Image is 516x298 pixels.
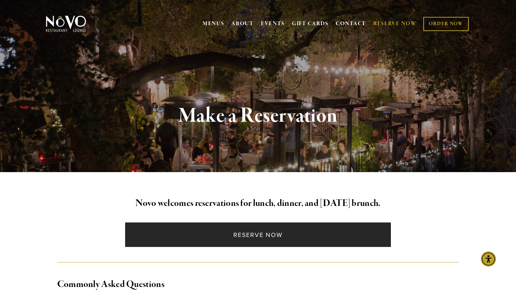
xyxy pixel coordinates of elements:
[179,103,337,129] strong: Make a Reservation
[231,20,254,27] a: ABOUT
[203,20,224,27] a: MENUS
[423,17,468,31] a: ORDER NOW
[481,251,496,267] div: Accessibility Menu
[44,15,88,32] img: Novo Restaurant &amp; Lounge
[373,17,417,30] a: RESERVE NOW
[57,277,459,292] h2: Commonly Asked Questions
[336,17,366,30] a: CONTACT
[125,222,391,247] a: Reserve Now
[292,17,328,30] a: GIFT CARDS
[57,196,459,211] h2: Novo welcomes reservations for lunch, dinner, and [DATE] brunch.
[261,20,285,27] a: EVENTS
